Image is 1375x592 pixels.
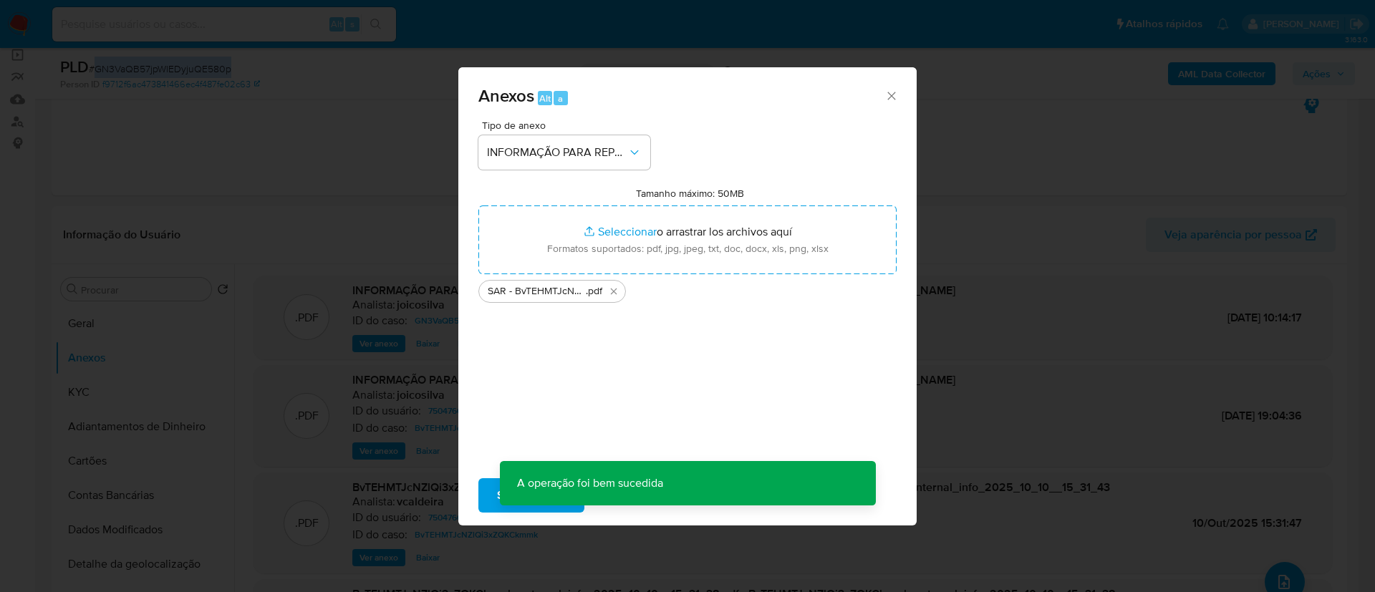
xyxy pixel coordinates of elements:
span: .pdf [586,284,602,299]
span: Anexos [478,83,534,108]
span: Alt [539,92,551,105]
span: Subir arquivo [497,480,566,511]
button: Eliminar SAR - BvTEHMTJcNZlQi3xZQKCkmmk - CPF 80718400178 - ROGERIO BAEVE LEONEL.docx.pdf [605,283,622,300]
span: Tipo de anexo [482,120,654,130]
label: Tamanho máximo: 50MB [636,187,744,200]
button: Cerrar [884,89,897,102]
ul: Archivos seleccionados [478,274,897,303]
span: INFORMAÇÃO PARA REPORTE - COAF [487,145,627,160]
button: INFORMAÇÃO PARA REPORTE - COAF [478,135,650,170]
span: Cancelar [609,480,655,511]
span: SAR - BvTEHMTJcNZlQi3xZQKCkmmk - CPF 80718400178 - [PERSON_NAME].docx [488,284,586,299]
p: A operação foi bem sucedida [500,461,680,505]
button: Subir arquivo [478,478,584,513]
span: a [558,92,563,105]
